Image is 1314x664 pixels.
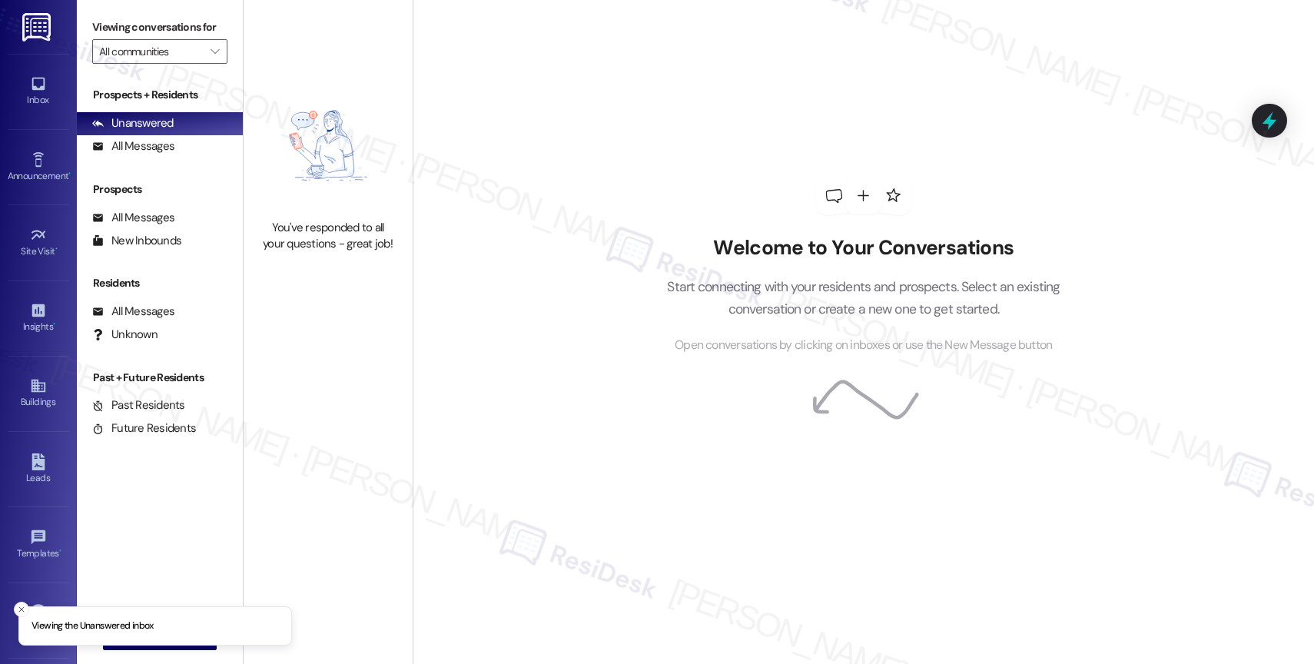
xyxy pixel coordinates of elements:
[22,13,54,41] img: ResiDesk Logo
[99,39,203,64] input: All communities
[644,236,1083,261] h2: Welcome to Your Conversations
[92,397,185,413] div: Past Residents
[77,370,243,386] div: Past + Future Residents
[8,524,69,566] a: Templates •
[77,87,243,103] div: Prospects + Residents
[55,244,58,254] span: •
[211,45,219,58] i: 
[32,619,154,633] p: Viewing the Unanswered inbox
[77,181,243,198] div: Prospects
[260,220,396,253] div: You've responded to all your questions - great job!
[53,319,55,330] span: •
[68,168,71,179] span: •
[8,449,69,490] a: Leads
[92,233,181,249] div: New Inbounds
[77,275,243,291] div: Residents
[92,138,174,154] div: All Messages
[260,79,396,212] img: empty-state
[92,327,158,343] div: Unknown
[8,373,69,414] a: Buildings
[92,304,174,320] div: All Messages
[92,420,196,437] div: Future Residents
[8,599,69,641] a: Account
[92,15,227,39] label: Viewing conversations for
[92,210,174,226] div: All Messages
[59,546,61,556] span: •
[8,297,69,339] a: Insights •
[14,602,29,617] button: Close toast
[8,222,69,264] a: Site Visit •
[8,71,69,112] a: Inbox
[644,276,1083,320] p: Start connecting with your residents and prospects. Select an existing conversation or create a n...
[92,115,174,131] div: Unanswered
[675,336,1052,355] span: Open conversations by clicking on inboxes or use the New Message button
